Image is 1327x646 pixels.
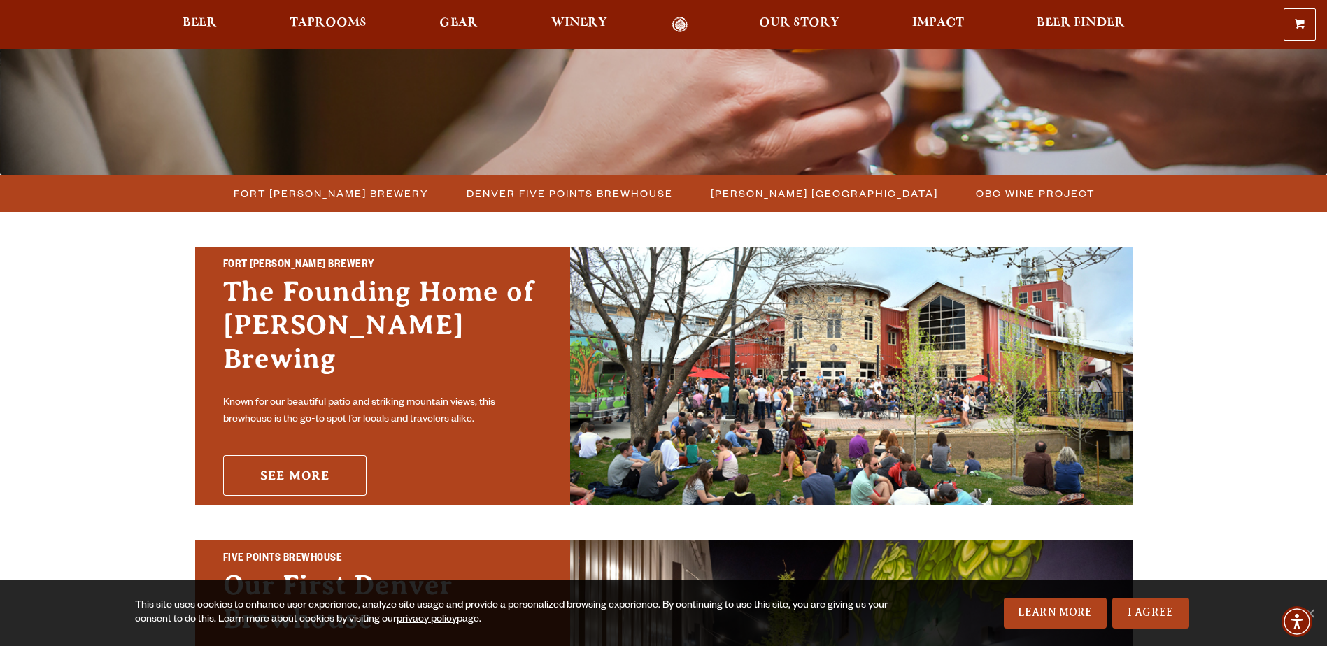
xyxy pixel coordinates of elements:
div: This site uses cookies to enhance user experience, analyze site usage and provide a personalized ... [135,599,889,627]
a: Winery [542,17,616,33]
span: Taprooms [290,17,367,29]
a: Fort [PERSON_NAME] Brewery [225,183,436,203]
a: Impact [903,17,973,33]
h3: The Founding Home of [PERSON_NAME] Brewing [223,275,542,389]
a: OBC Wine Project [967,183,1102,203]
img: Fort Collins Brewery & Taproom' [570,247,1133,505]
h2: Fort [PERSON_NAME] Brewery [223,257,542,275]
a: Denver Five Points Brewhouse [458,183,680,203]
a: privacy policy [397,615,457,626]
span: [PERSON_NAME] [GEOGRAPHIC_DATA] [711,183,938,203]
a: Beer Finder [1028,17,1134,33]
span: Fort [PERSON_NAME] Brewery [234,183,429,203]
span: Denver Five Points Brewhouse [467,183,673,203]
a: I Agree [1112,598,1189,629]
h2: Five Points Brewhouse [223,550,542,568]
a: Learn More [1004,598,1107,629]
span: Winery [551,17,607,29]
span: Our Story [759,17,839,29]
a: Our Story [750,17,849,33]
span: Beer Finder [1037,17,1125,29]
a: Gear [430,17,487,33]
span: OBC Wine Project [976,183,1095,203]
a: Beer [173,17,226,33]
a: See More [223,455,367,496]
p: Known for our beautiful patio and striking mountain views, this brewhouse is the go-to spot for l... [223,395,542,429]
span: Beer [183,17,217,29]
a: [PERSON_NAME] [GEOGRAPHIC_DATA] [702,183,945,203]
span: Gear [439,17,478,29]
span: Impact [912,17,964,29]
div: Accessibility Menu [1282,606,1312,637]
a: Taprooms [281,17,376,33]
a: Odell Home [654,17,707,33]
